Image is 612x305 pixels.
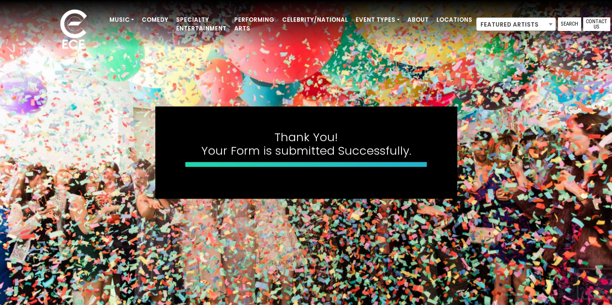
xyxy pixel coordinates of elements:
a: About [403,12,433,28]
img: ece_new_logo_whitev2-1.png [49,7,98,54]
a: Music [105,12,138,28]
h4: Thank You! Your Form is submitted Successfully. [185,131,427,159]
a: Event Types [352,12,403,28]
a: Specialty Entertainment [172,12,230,37]
a: Comedy [138,12,172,28]
a: Search [558,17,581,31]
span: Featured Artists [476,17,556,31]
span: Featured Artists [477,18,555,31]
a: Contact Us [583,17,610,31]
a: Celebrity/National [278,12,352,28]
a: Performing Arts [230,12,278,37]
a: Locations [433,12,476,28]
